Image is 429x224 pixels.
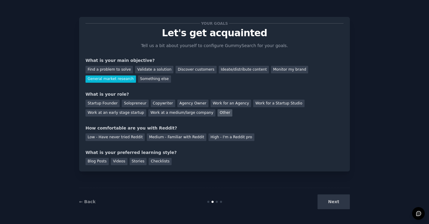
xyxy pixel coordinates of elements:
div: Ideate/distribute content [219,66,269,73]
div: Stories [130,158,147,165]
div: Work for a Startup Studio [253,100,304,107]
div: Monitor my brand [271,66,308,73]
div: Something else [138,75,171,83]
div: What is your main objective? [85,57,344,64]
div: Validate a solution [135,66,173,73]
div: Checklists [149,158,172,165]
div: Startup Founder [85,100,120,107]
div: How comfortable are you with Reddit? [85,125,344,131]
div: Copywriter [151,100,175,107]
div: Work for an Agency [211,100,251,107]
div: Medium - Familiar with Reddit [147,133,206,141]
p: Let's get acquainted [85,28,344,38]
div: Other [218,109,232,117]
div: Videos [111,158,127,165]
div: General market research [85,75,136,83]
a: ← Back [79,199,95,204]
div: Discover customers [176,66,216,73]
div: Agency Owner [177,100,208,107]
div: Find a problem to solve [85,66,133,73]
div: Solopreneur [122,100,148,107]
p: Tell us a bit about yourself to configure GummySearch for your goals. [138,43,291,49]
div: Work at a medium/large company [148,109,215,117]
div: Blog Posts [85,158,109,165]
div: High - I'm a Reddit pro [208,133,254,141]
span: Your goals [200,20,229,27]
div: What is your role? [85,91,344,98]
div: What is your preferred learning style? [85,149,344,156]
div: Low - Have never tried Reddit [85,133,145,141]
div: Work at an early stage startup [85,109,146,117]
